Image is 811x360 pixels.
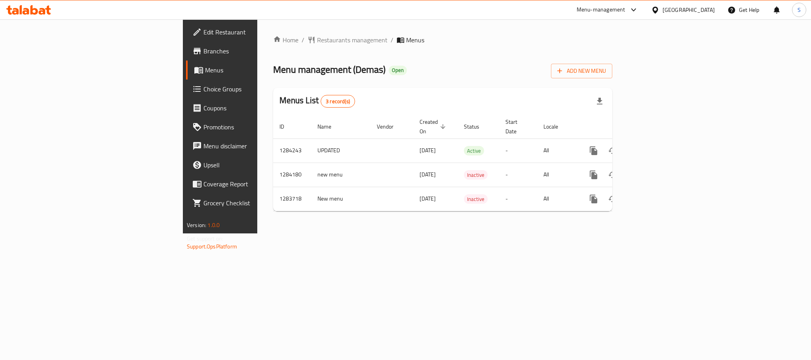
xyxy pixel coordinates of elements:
td: - [499,138,537,163]
a: Coverage Report [186,174,318,193]
a: Restaurants management [308,35,387,45]
li: / [391,35,393,45]
a: Edit Restaurant [186,23,318,42]
a: Branches [186,42,318,61]
a: Menu disclaimer [186,136,318,155]
span: Upsell [203,160,312,170]
button: Change Status [603,189,622,208]
a: Promotions [186,117,318,136]
button: more [584,189,603,208]
span: 3 record(s) [321,98,355,105]
span: Choice Groups [203,84,312,94]
span: Grocery Checklist [203,198,312,208]
span: 1.0.0 [207,220,220,230]
span: [DATE] [420,169,436,180]
span: Vendor [377,122,404,131]
span: Coupons [203,103,312,113]
a: Upsell [186,155,318,174]
td: All [537,138,578,163]
a: Choice Groups [186,80,318,99]
span: Open [389,67,407,74]
span: Restaurants management [317,35,387,45]
td: new menu [311,163,370,187]
td: - [499,163,537,187]
span: [DATE] [420,193,436,204]
h2: Menus List [279,95,355,108]
span: Coverage Report [203,179,312,189]
span: Promotions [203,122,312,132]
span: Name [317,122,342,131]
span: Created On [420,117,448,136]
div: Inactive [464,194,488,204]
span: Menus [205,65,312,75]
span: S [798,6,801,14]
a: Support.OpsPlatform [187,241,237,252]
span: Status [464,122,490,131]
span: Locale [543,122,568,131]
span: Version: [187,220,206,230]
span: Branches [203,46,312,56]
button: Add New Menu [551,64,612,78]
td: All [537,163,578,187]
span: ID [279,122,294,131]
span: Active [464,146,484,155]
nav: breadcrumb [273,35,612,45]
div: Inactive [464,170,488,180]
span: Edit Restaurant [203,27,312,37]
div: Open [389,66,407,75]
span: Inactive [464,171,488,180]
span: Menu disclaimer [203,141,312,151]
td: - [499,187,537,211]
span: Get support on: [187,233,223,244]
div: Total records count [321,95,355,108]
a: Menus [186,61,318,80]
div: Menu-management [577,5,625,15]
span: [DATE] [420,145,436,155]
a: Grocery Checklist [186,193,318,212]
span: Menus [406,35,424,45]
button: Change Status [603,141,622,160]
span: Menu management ( Demas ) [273,61,386,78]
td: All [537,187,578,211]
span: Inactive [464,195,488,204]
table: enhanced table [273,115,667,211]
td: New menu [311,187,370,211]
button: more [584,165,603,184]
a: Coupons [186,99,318,117]
div: [GEOGRAPHIC_DATA] [663,6,715,14]
span: Start Date [505,117,528,136]
div: Export file [590,92,609,111]
button: more [584,141,603,160]
button: Change Status [603,165,622,184]
th: Actions [578,115,667,139]
td: UPDATED [311,138,370,163]
span: Add New Menu [557,66,606,76]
